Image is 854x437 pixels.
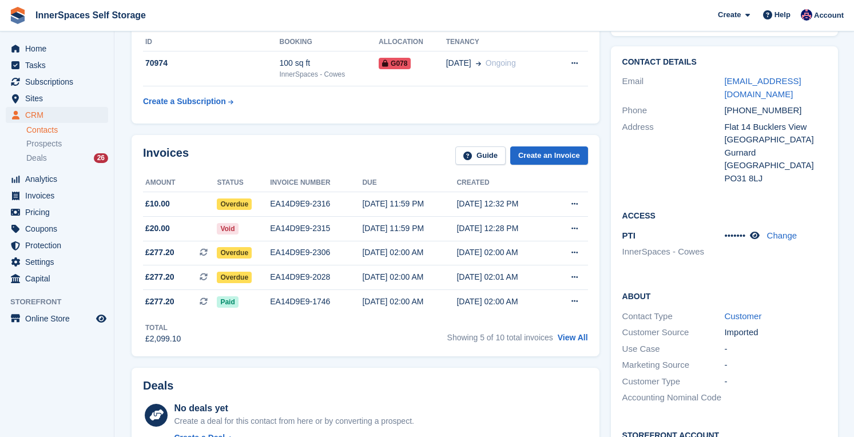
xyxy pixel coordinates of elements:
div: Accounting Nominal Code [622,391,725,404]
th: Allocation [379,33,446,51]
th: Status [217,174,270,192]
a: Prospects [26,138,108,150]
a: menu [6,204,108,220]
span: Protection [25,237,94,253]
div: 100 sq ft [280,57,379,69]
div: [DATE] 02:01 AM [456,271,551,283]
th: Due [362,174,456,192]
div: [DATE] 02:00 AM [456,296,551,308]
div: [DATE] 02:00 AM [456,247,551,259]
div: - [724,359,827,372]
span: Home [25,41,94,57]
span: Help [774,9,791,21]
div: 70974 [143,57,280,69]
h2: About [622,290,827,301]
div: Imported [724,326,827,339]
a: menu [6,254,108,270]
div: [DATE] 11:59 PM [362,223,456,235]
a: Change [767,231,797,240]
span: Overdue [217,272,252,283]
a: Create a Subscription [143,91,233,112]
a: menu [6,107,108,123]
a: menu [6,90,108,106]
div: Create a deal for this contact from here or by converting a prospect. [174,415,414,427]
th: Tenancy [446,33,552,51]
a: Contacts [26,125,108,136]
h2: Contact Details [622,58,827,67]
a: menu [6,221,108,237]
img: Dominic Hampson [801,9,812,21]
span: Account [814,10,844,21]
img: stora-icon-8386f47178a22dfd0bd8f6a31ec36ba5ce8667c1dd55bd0f319d3a0aa187defe.svg [9,7,26,24]
a: Deals 26 [26,152,108,164]
span: [DATE] [446,57,471,69]
h2: Deals [143,379,173,392]
th: Created [456,174,551,192]
h2: Access [622,209,827,221]
span: Overdue [217,198,252,210]
div: Total [145,323,181,333]
th: ID [143,33,280,51]
span: Sites [25,90,94,106]
span: Deals [26,153,47,164]
div: [DATE] 02:00 AM [362,271,456,283]
div: EA14D9E9-1746 [270,296,362,308]
div: Marketing Source [622,359,725,372]
span: Overdue [217,247,252,259]
a: menu [6,311,108,327]
span: Subscriptions [25,74,94,90]
span: Analytics [25,171,94,187]
a: menu [6,74,108,90]
a: InnerSpaces Self Storage [31,6,150,25]
div: Customer Source [622,326,725,339]
div: £2,099.10 [145,333,181,345]
div: Flat 14 Bucklers View [724,121,827,134]
span: Void [217,223,238,235]
a: menu [6,57,108,73]
span: Online Store [25,311,94,327]
div: [GEOGRAPHIC_DATA] [724,159,827,172]
span: £277.20 [145,247,174,259]
span: Ongoing [486,58,516,67]
a: menu [6,271,108,287]
div: PO31 8LJ [724,172,827,185]
span: Capital [25,271,94,287]
li: InnerSpaces - Cowes [622,245,725,259]
div: Use Case [622,343,725,356]
div: EA14D9E9-2316 [270,198,362,210]
a: menu [6,171,108,187]
span: Tasks [25,57,94,73]
span: Prospects [26,138,62,149]
a: [EMAIL_ADDRESS][DOMAIN_NAME] [724,76,801,99]
span: Showing 5 of 10 total invoices [447,333,553,342]
div: Customer Type [622,375,725,388]
span: Storefront [10,296,114,308]
a: Preview store [94,312,108,325]
th: Invoice number [270,174,362,192]
div: Contact Type [622,310,725,323]
div: Email [622,75,725,101]
div: EA14D9E9-2306 [270,247,362,259]
a: View All [558,333,588,342]
span: Create [718,9,741,21]
div: - [724,343,827,356]
span: G078 [379,58,411,69]
span: PTI [622,231,635,240]
div: Create a Subscription [143,96,226,108]
span: Paid [217,296,238,308]
div: EA14D9E9-2315 [270,223,362,235]
th: Amount [143,174,217,192]
div: [GEOGRAPHIC_DATA] [724,133,827,146]
div: Address [622,121,725,185]
div: 26 [94,153,108,163]
a: Customer [724,311,761,321]
a: menu [6,41,108,57]
div: [DATE] 12:32 PM [456,198,551,210]
a: menu [6,237,108,253]
span: Coupons [25,221,94,237]
div: [DATE] 02:00 AM [362,296,456,308]
span: £277.20 [145,296,174,308]
div: Gurnard [724,146,827,160]
h2: Invoices [143,146,189,165]
th: Booking [280,33,379,51]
